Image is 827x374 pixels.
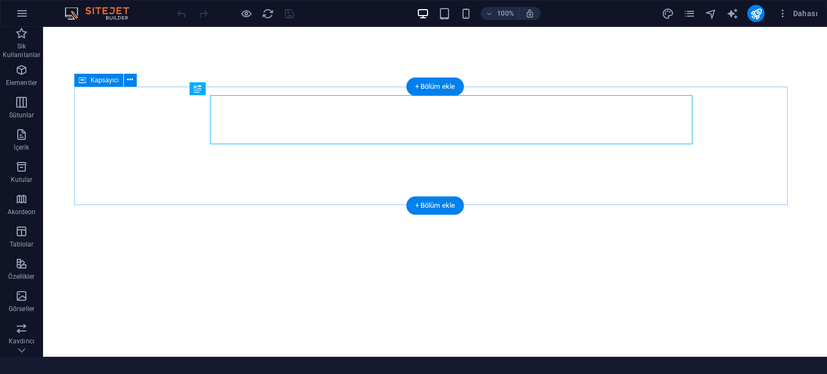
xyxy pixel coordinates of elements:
button: design [661,7,674,20]
i: AI Writer [726,8,739,20]
p: Görseller [9,305,34,313]
button: Ön izleme modundan çıkıp düzenlemeye devam etmek için buraya tıklayın [240,7,253,20]
button: pages [683,7,696,20]
i: Yayınla [750,8,762,20]
i: Yeniden boyutlandırmada yakınlaştırma düzeyini seçilen cihaza uyacak şekilde otomatik olarak ayarla. [525,9,535,18]
p: Kaydırıcı [9,337,34,345]
p: Özellikler [8,272,34,281]
img: Editor Logo [62,7,143,20]
p: Akordeon [8,208,36,216]
div: + Bölüm ekle [407,196,464,215]
button: reload [261,7,274,20]
p: İçerik [13,143,29,152]
button: 100% [481,7,519,20]
div: + Bölüm ekle [407,77,464,96]
h6: 100% [497,7,514,20]
button: text_generator [726,7,739,20]
p: Elementler [6,79,37,87]
button: Dahası [773,5,822,22]
button: publish [747,5,765,22]
p: Sütunlar [9,111,34,119]
span: Kapsayıcı [90,77,119,83]
i: Tasarım (Ctrl+Alt+Y) [662,8,674,20]
p: Kutular [11,175,33,184]
i: Navigatör [705,8,717,20]
i: Sayfalar (Ctrl+Alt+S) [683,8,696,20]
p: Tablolar [10,240,34,249]
button: navigator [704,7,717,20]
i: Sayfayı yeniden yükleyin [262,8,274,20]
span: Dahası [777,8,818,19]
